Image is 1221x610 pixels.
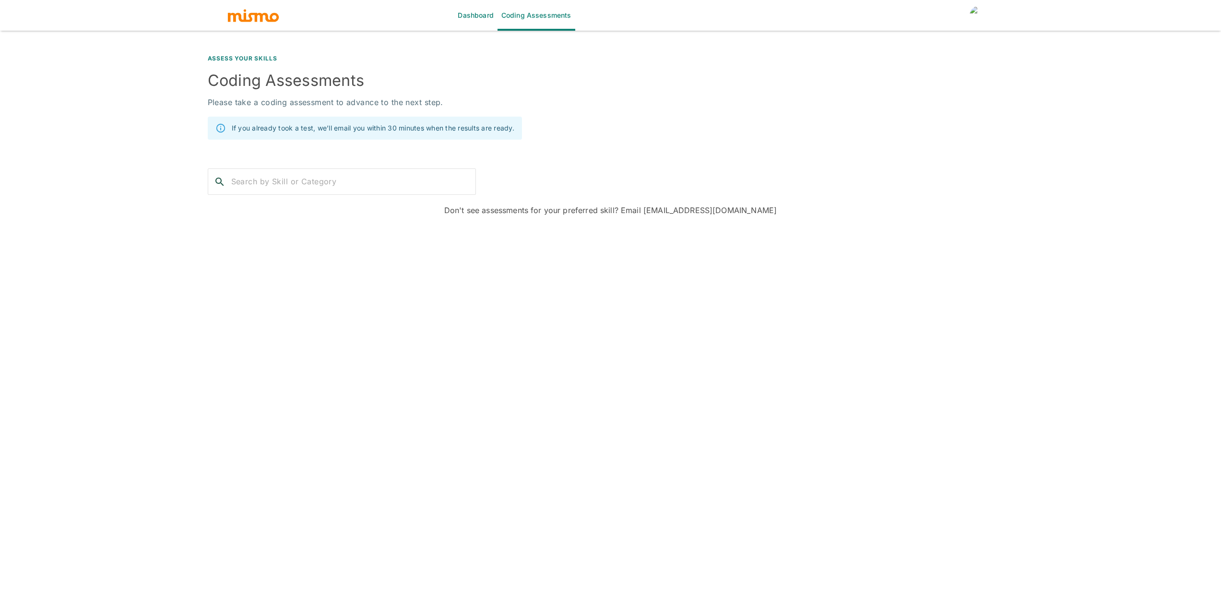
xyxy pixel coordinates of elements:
[208,170,231,193] button: search
[232,120,514,137] div: If you already took a test, we’ll email you within 30 minutes when the results are ready.
[208,204,1014,216] h6: Don't see assessments for your preferred skill? Email [EMAIL_ADDRESS][DOMAIN_NAME]
[227,8,280,23] img: logo
[970,6,989,25] img: Edward Rosado
[208,54,1014,63] div: assess your skills
[208,71,1014,90] h4: Coding Assessments
[208,96,1014,109] p: Please take a coding assessment to advance to the next step.
[231,174,476,190] input: Search by Skill or Category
